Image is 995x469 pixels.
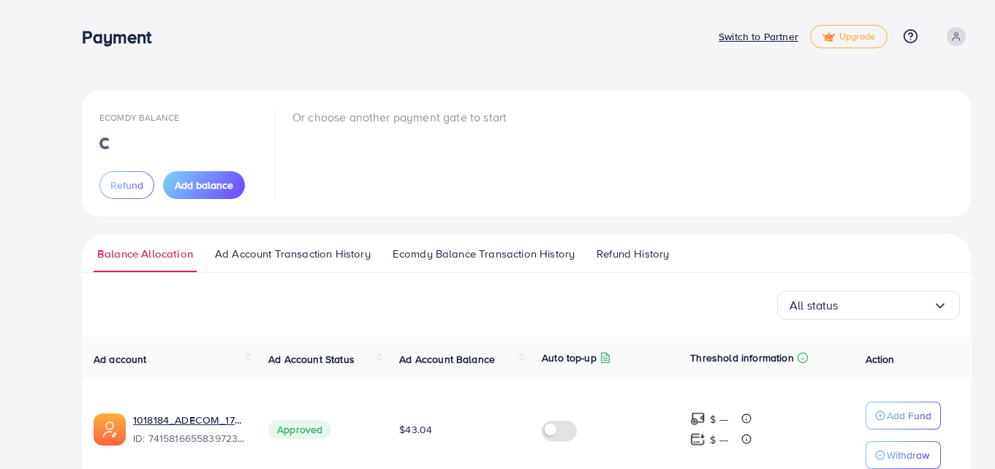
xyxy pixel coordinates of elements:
img: top-up amount [690,432,705,447]
img: ic-ads-acc.e4c84228.svg [94,413,126,446]
span: Balance Allocation [97,246,193,262]
p: Threshold information [690,349,793,367]
span: Ecomdy Balance [99,111,179,124]
input: Search for option [839,294,933,317]
span: $43.04 [399,422,432,437]
button: Add Fund [866,402,941,429]
img: top-up amount [690,411,705,427]
span: Approved [268,420,331,439]
p: $ --- [710,431,728,449]
p: Add Fund [887,407,931,424]
span: Ad Account Balance [399,352,495,367]
a: 1018184_ADECOM_1726629369576 [133,413,245,427]
button: Add balance [163,171,245,199]
span: Refund [110,178,143,192]
span: Ecomdy Balance Transaction History [393,246,575,262]
p: Switch to Partner [719,28,798,45]
div: Search for option [777,290,960,320]
span: Refund History [597,246,669,262]
img: tick [822,32,835,42]
p: Or choose another payment gate to start [292,108,507,126]
button: Withdraw [866,441,941,469]
span: Upgrade [822,31,875,42]
span: Ad Account Status [268,352,355,367]
a: tickUpgrade [810,25,888,48]
button: Refund [99,171,154,199]
p: Withdraw [887,446,929,464]
span: Action [866,352,895,367]
span: Add balance [175,178,233,192]
div: <span class='underline'>1018184_ADECOM_1726629369576</span></br>7415816655839723537 [133,413,245,446]
p: $ --- [710,410,728,428]
p: Auto top-up [542,349,597,367]
span: ID: 7415816655839723537 [133,431,245,446]
h3: Payment [82,26,163,48]
span: Ad account [94,352,147,367]
span: Ad Account Transaction History [215,246,371,262]
span: All status [790,294,839,317]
